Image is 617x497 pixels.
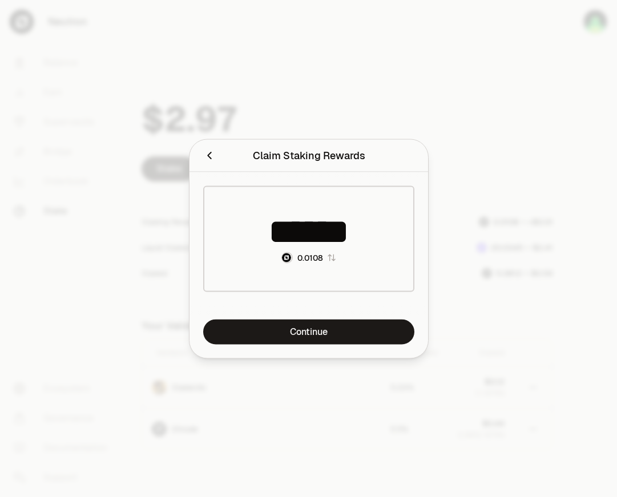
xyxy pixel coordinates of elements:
img: NTRN Logo [282,253,291,262]
div: Claim Staking Rewards [252,147,365,163]
div: 0.0108 [297,252,322,263]
a: Continue [203,319,414,344]
button: NTRN Logo0.0108 [281,252,336,263]
button: Close [203,147,216,163]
